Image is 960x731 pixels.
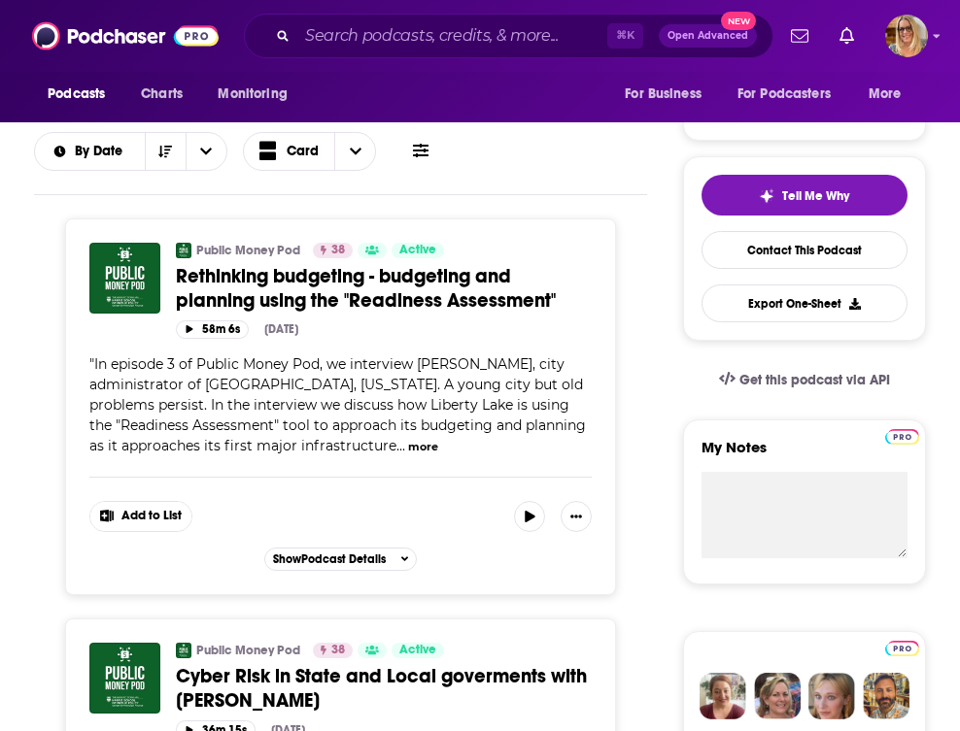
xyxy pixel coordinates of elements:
[34,76,130,113] button: open menu
[885,641,919,656] img: Podchaser Pro
[273,552,386,566] span: Show Podcast Details
[885,15,928,57] button: Show profile menu
[176,664,592,713] a: Cyber Risk in State and Local goverments with [PERSON_NAME]
[739,372,890,388] span: Get this podcast via API
[121,509,182,523] span: Add to List
[392,643,444,658] a: Active
[196,243,300,258] a: Public Money Pod
[782,188,849,204] span: Tell Me Why
[145,133,186,170] button: Sort Direction
[885,15,928,57] img: User Profile
[32,17,219,54] img: Podchaser - Follow, Share and Rate Podcasts
[331,641,345,660] span: 38
[176,243,191,258] img: Public Money Pod
[176,664,587,713] span: Cyber Risk in State and Local goverments with [PERSON_NAME]
[89,355,586,454] span: In episode 3 of Public Money Pod, we interview [PERSON_NAME], city administrator of [GEOGRAPHIC_D...
[399,641,436,660] span: Active
[218,81,287,108] span: Monitoring
[659,24,757,48] button: Open AdvancedNew
[808,673,855,719] img: Jules Profile
[625,81,702,108] span: For Business
[408,439,438,455] button: more
[885,429,919,445] img: Podchaser Pro
[855,76,926,113] button: open menu
[243,132,377,171] button: Choose View
[759,188,774,204] img: tell me why sparkle
[702,231,908,269] a: Contact This Podcast
[703,356,906,404] a: Get this podcast via API
[176,264,592,313] a: Rethinking budgeting - budgeting and planning using the "Readiness Assessment"
[392,243,444,258] a: Active
[176,264,556,313] span: Rethinking budgeting - budgeting and planning using the "Readiness Assessment"
[702,284,908,322] button: Export One-Sheet
[607,23,643,49] span: ⌘ K
[297,20,607,51] input: Search podcasts, credits, & more...
[204,76,312,113] button: open menu
[396,437,405,454] span: ...
[869,81,902,108] span: More
[702,175,908,216] button: tell me why sparkleTell Me Why
[186,133,226,170] button: open menu
[832,19,862,52] a: Show notifications dropdown
[35,145,145,158] button: open menu
[399,241,436,260] span: Active
[90,502,191,531] button: Show More Button
[885,426,919,445] a: Pro website
[287,145,319,158] span: Card
[783,19,816,52] a: Show notifications dropdown
[725,76,859,113] button: open menu
[141,81,183,108] span: Charts
[264,322,298,336] div: [DATE]
[89,355,586,454] span: "
[313,643,353,658] a: 38
[737,81,831,108] span: For Podcasters
[264,548,418,571] button: ShowPodcast Details
[885,638,919,656] a: Pro website
[863,673,909,719] img: Jon Profile
[89,243,160,314] img: Rethinking budgeting - budgeting and planning using the "Readiness Assessment"
[611,76,726,113] button: open menu
[702,438,908,472] label: My Notes
[700,673,746,719] img: Sydney Profile
[48,81,105,108] span: Podcasts
[176,320,249,339] button: 58m 6s
[331,241,345,260] span: 38
[75,145,129,158] span: By Date
[721,12,756,30] span: New
[244,14,773,58] div: Search podcasts, credits, & more...
[196,643,300,658] a: Public Money Pod
[128,76,194,113] a: Charts
[34,132,227,171] h2: Choose List sort
[885,15,928,57] span: Logged in as StacHart
[561,501,592,532] button: Show More Button
[176,643,191,658] img: Public Money Pod
[668,31,748,41] span: Open Advanced
[754,673,801,719] img: Barbara Profile
[313,243,353,258] a: 38
[89,643,160,714] img: Cyber Risk in State and Local goverments with David Erdman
